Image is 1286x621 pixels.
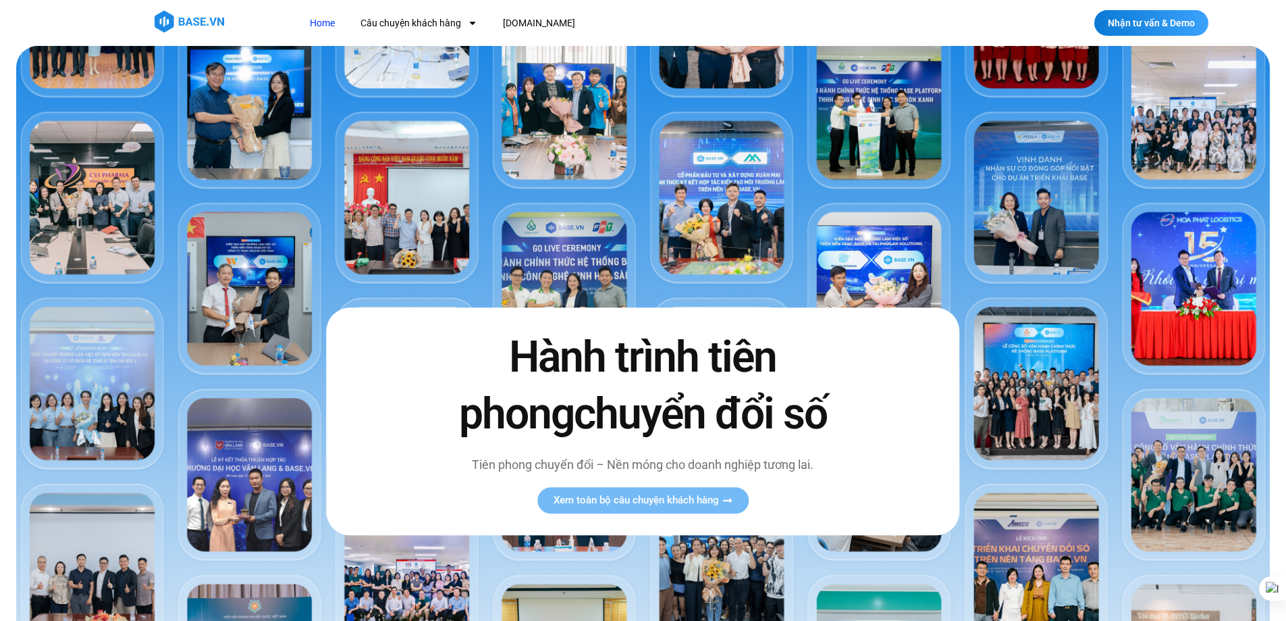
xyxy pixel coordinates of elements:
[1108,18,1195,28] span: Nhận tư vấn & Demo
[574,389,827,439] span: chuyển đổi số
[493,11,585,36] a: [DOMAIN_NAME]
[430,455,855,474] p: Tiên phong chuyển đổi – Nền móng cho doanh nghiệp tương lai.
[350,11,487,36] a: Câu chuyện khách hàng
[300,11,345,36] a: Home
[554,495,719,505] span: Xem toàn bộ câu chuyện khách hàng
[1094,10,1208,36] a: Nhận tư vấn & Demo
[300,11,823,36] nav: Menu
[537,487,749,514] a: Xem toàn bộ câu chuyện khách hàng
[430,330,855,442] h2: Hành trình tiên phong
